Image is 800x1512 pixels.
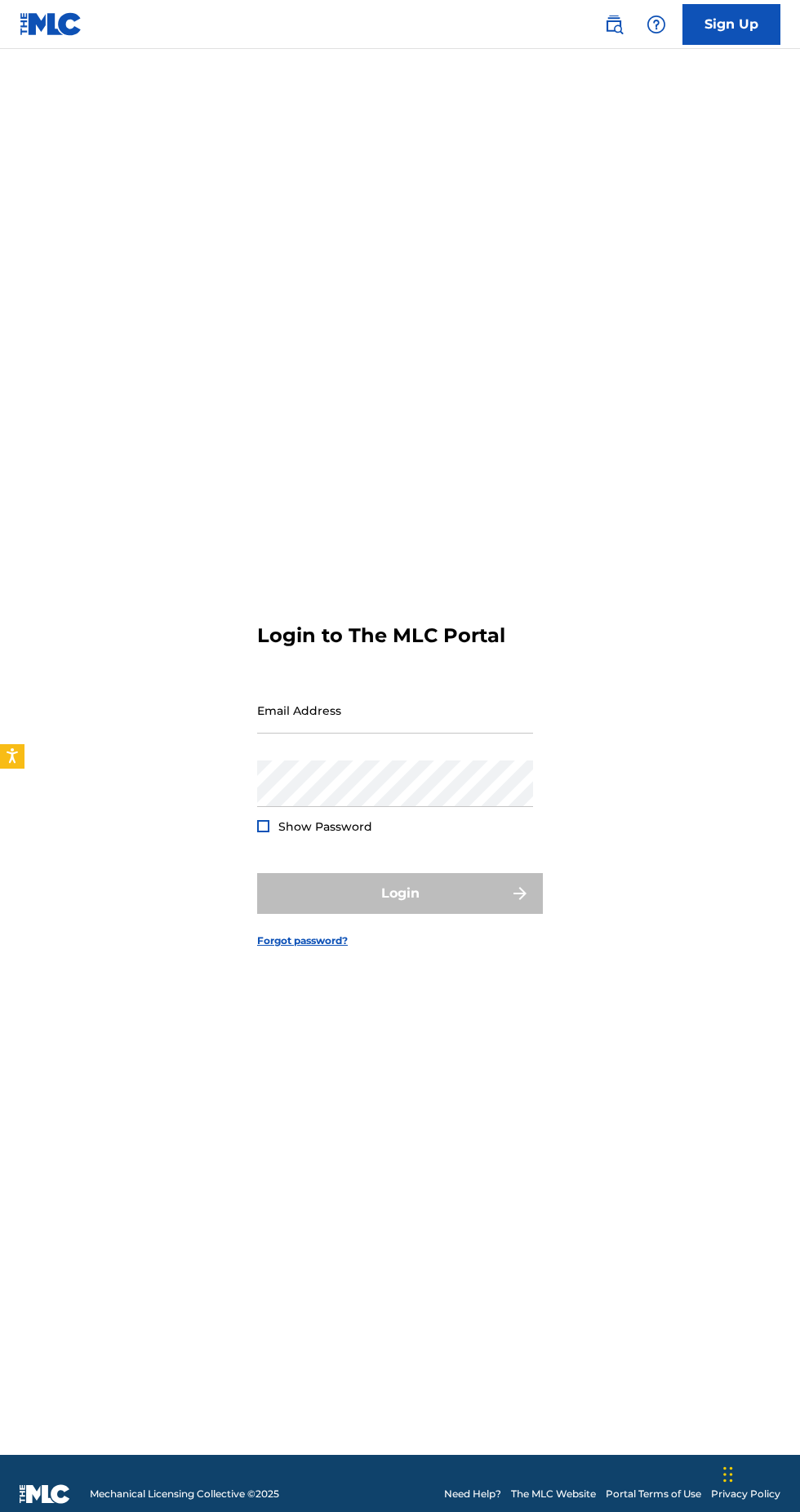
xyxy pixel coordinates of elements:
[711,1487,780,1501] a: Privacy Policy
[604,15,624,34] img: search
[444,1487,501,1501] a: Need Help?
[640,8,673,41] div: Help
[606,1487,701,1501] a: Portal Terms of Use
[90,1487,279,1501] span: Mechanical Licensing Collective © 2025
[647,15,666,34] img: help
[511,1487,596,1501] a: The MLC Website
[682,4,780,45] a: Sign Up
[257,623,505,648] h3: Login to The MLC Portal
[20,1484,70,1504] img: logo
[278,819,372,834] span: Show Password
[257,933,348,948] a: Forgot password?
[598,8,630,41] a: Public Search
[723,1450,733,1499] div: Drag
[20,12,82,36] img: MLC Logo
[718,1434,800,1512] iframe: Chat Widget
